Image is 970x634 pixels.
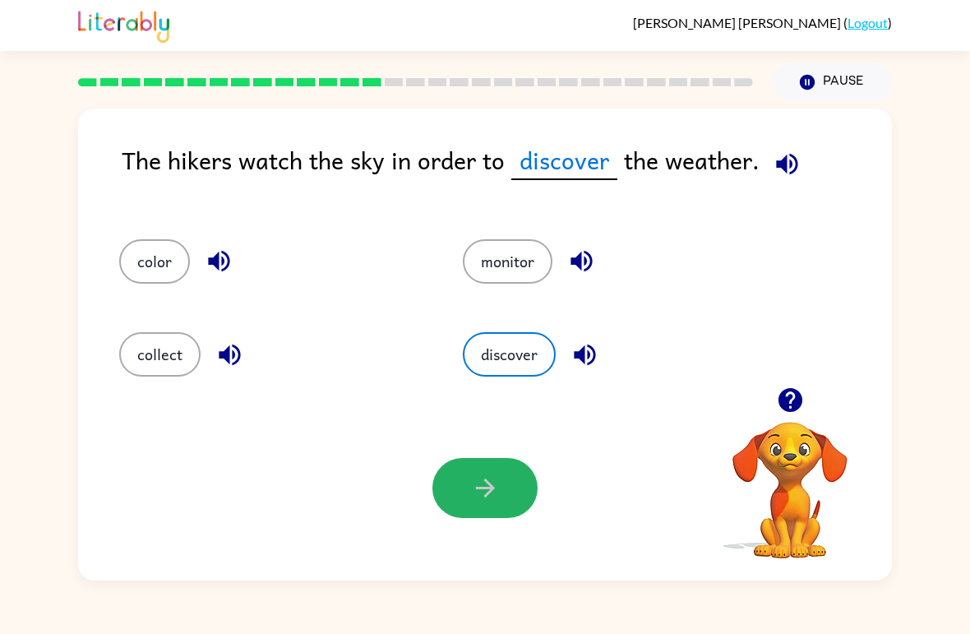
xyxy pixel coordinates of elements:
video: Your browser must support playing .mp4 files to use Literably. Please try using another browser. [708,396,872,561]
button: color [119,239,190,284]
a: Logout [848,15,888,30]
img: Literably [78,7,169,43]
button: discover [463,332,556,377]
div: The hikers watch the sky in order to the weather. [122,141,892,206]
span: [PERSON_NAME] [PERSON_NAME] [633,15,843,30]
button: monitor [463,239,552,284]
div: ( ) [633,15,892,30]
button: Pause [773,63,892,101]
button: collect [119,332,201,377]
span: discover [511,141,617,180]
